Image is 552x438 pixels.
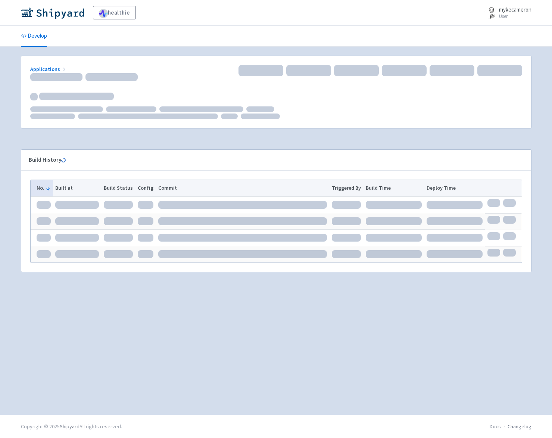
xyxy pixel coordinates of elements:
[21,7,84,19] img: Shipyard logo
[29,156,512,164] div: Build History
[102,180,135,196] th: Build Status
[30,66,67,72] a: Applications
[135,180,156,196] th: Config
[53,180,102,196] th: Built at
[21,26,47,47] a: Develop
[499,14,531,19] small: User
[330,180,364,196] th: Triggered By
[156,180,330,196] th: Commit
[364,180,424,196] th: Build Time
[93,6,136,19] a: healthie
[499,6,531,13] span: mykecameron
[480,7,531,19] a: mykecameron User
[424,180,485,196] th: Deploy Time
[490,423,501,430] a: Docs
[508,423,531,430] a: Changelog
[21,423,122,431] div: Copyright © 2025 All rights reserved.
[37,184,51,192] button: No.
[60,423,79,430] a: Shipyard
